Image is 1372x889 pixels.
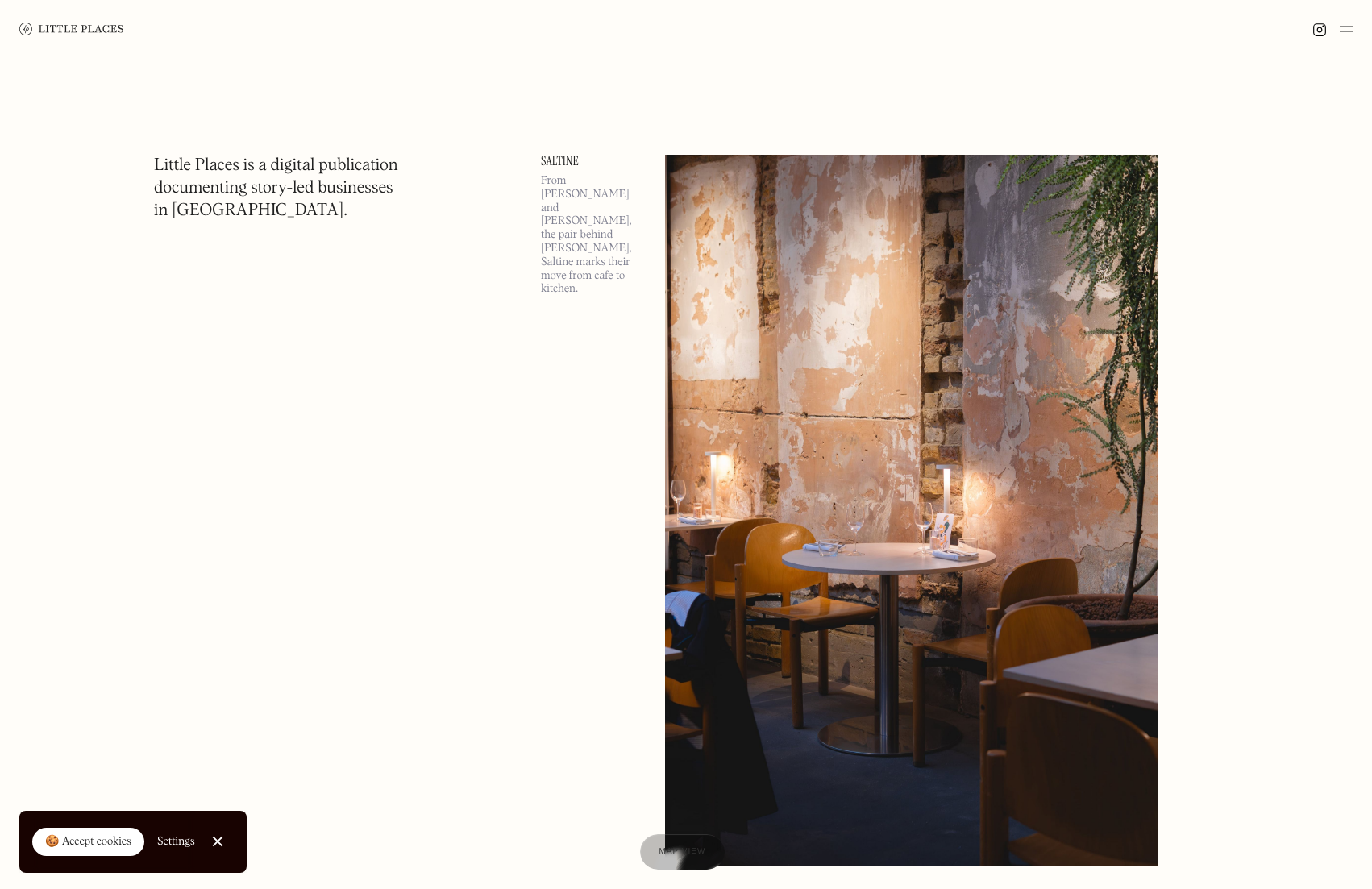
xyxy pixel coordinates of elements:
a: Map view [640,834,725,870]
span: Map view [659,847,706,856]
img: Saltine [665,155,1158,866]
a: 🍪 Accept cookies [32,828,144,857]
a: Settings [157,824,195,860]
a: Saltine [541,155,646,168]
p: From [PERSON_NAME] and [PERSON_NAME], the pair behind [PERSON_NAME], Saltine marks their move fro... [541,174,646,296]
div: 🍪 Accept cookies [45,834,131,850]
a: Close Cookie Popup [202,825,234,858]
h1: Little Places is a digital publication documenting story-led businesses in [GEOGRAPHIC_DATA]. [154,155,398,222]
div: Settings [157,836,195,847]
